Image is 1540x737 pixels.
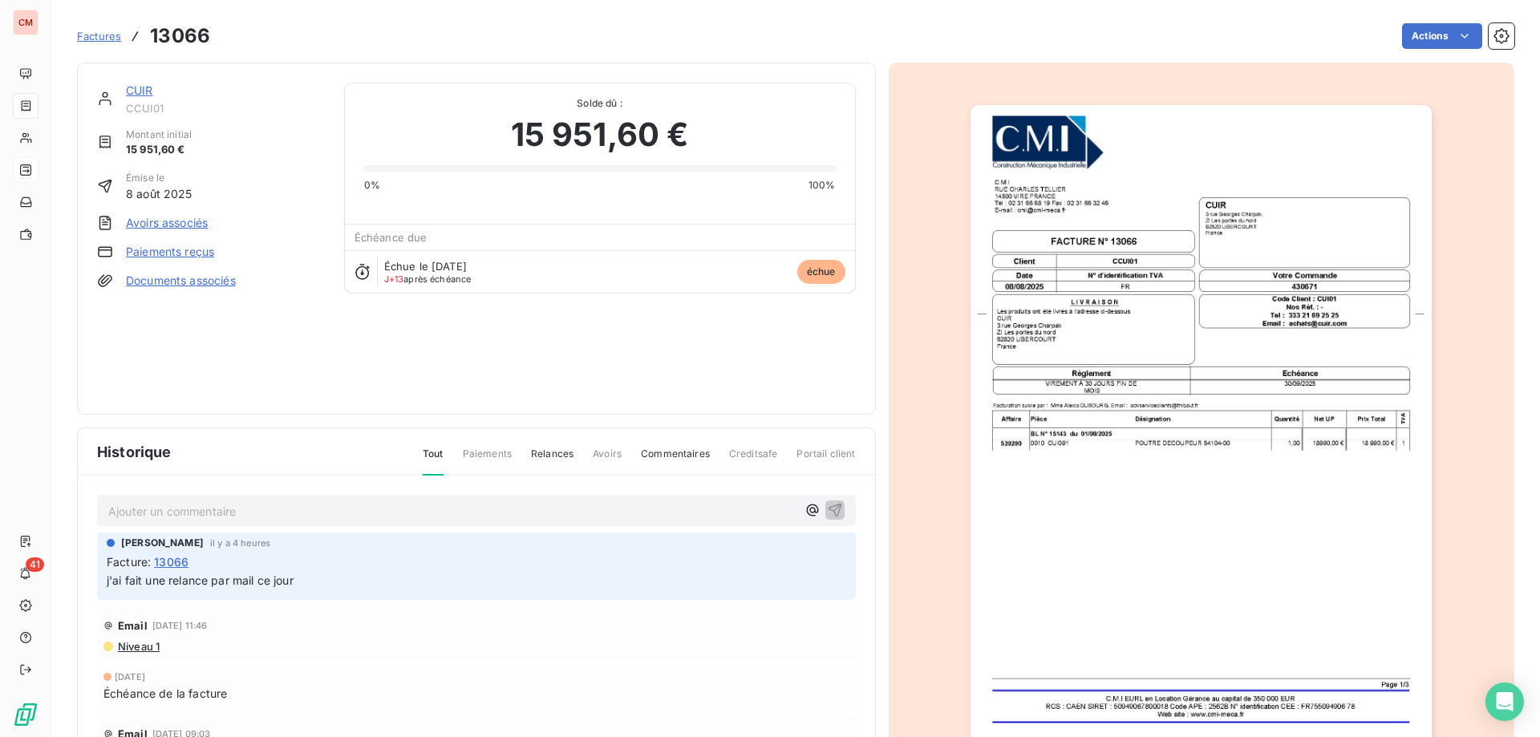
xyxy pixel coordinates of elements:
span: après échéance [384,274,472,284]
span: Email [118,619,148,632]
div: CM [13,10,38,35]
div: Open Intercom Messenger [1485,682,1524,721]
button: Actions [1402,23,1482,49]
span: Échéance due [355,231,428,244]
span: échue [797,260,845,284]
span: Échue le [DATE] [384,260,467,273]
span: [PERSON_NAME] [121,536,204,550]
span: j'ai fait une relance par mail ce jour [107,573,294,587]
span: Niveau 1 [116,640,160,653]
span: J+13 [384,273,404,285]
span: Montant initial [126,128,192,142]
span: 100% [808,178,836,192]
span: Creditsafe [729,447,778,474]
h3: 13066 [150,22,210,51]
span: Solde dû : [364,96,836,111]
span: 8 août 2025 [126,185,192,202]
span: Factures [77,30,121,43]
span: Émise le [126,171,192,185]
a: Avoirs associés [126,215,208,231]
span: [DATE] [115,672,145,682]
span: 15 951,60 € [511,111,689,159]
span: 15 951,60 € [126,142,192,158]
span: il y a 4 heures [210,538,270,548]
span: Facture : [107,553,151,570]
span: Portail client [796,447,855,474]
span: CCUI01 [126,102,325,115]
span: [DATE] 11:46 [152,621,208,630]
span: Avoirs [593,447,622,474]
span: 0% [364,178,380,192]
span: Relances [531,447,573,474]
a: CUIR [126,83,153,97]
span: Échéance de la facture [103,685,227,702]
img: Logo LeanPay [13,702,38,727]
span: 13066 [154,553,188,570]
a: Factures [77,28,121,44]
span: Historique [97,441,172,463]
a: Documents associés [126,273,236,289]
span: 41 [26,557,44,572]
span: Paiements [463,447,512,474]
a: Paiements reçus [126,244,214,260]
span: Commentaires [641,447,710,474]
span: Tout [423,447,444,476]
